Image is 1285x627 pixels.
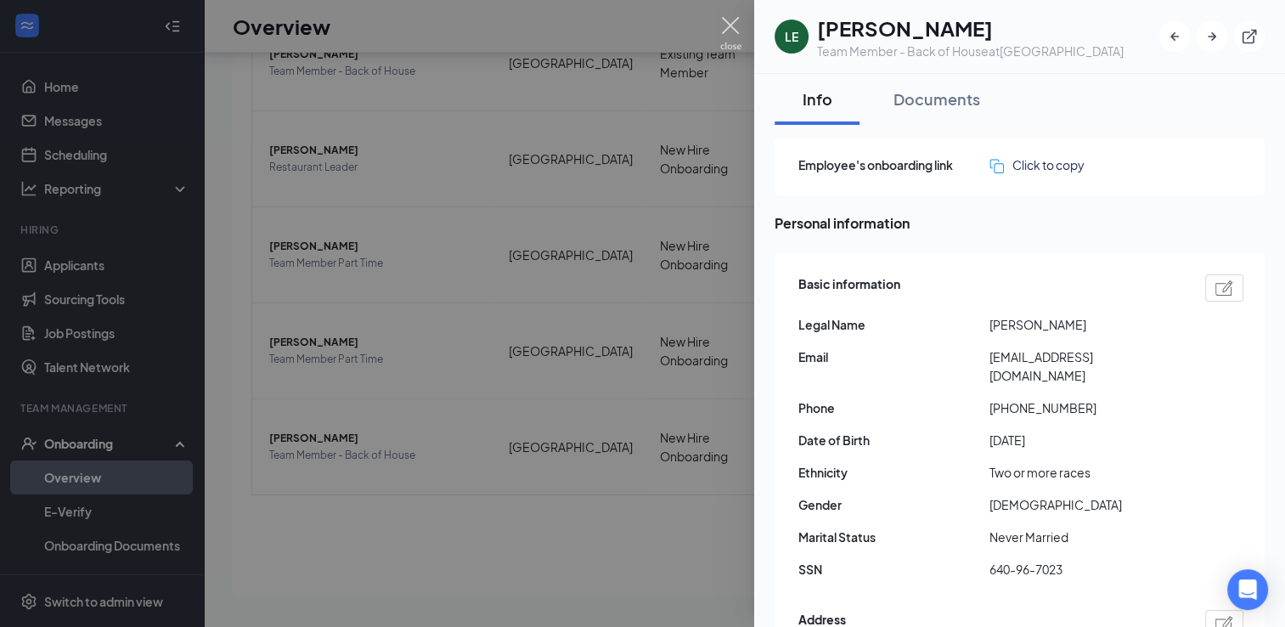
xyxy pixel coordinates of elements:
[798,155,989,174] span: Employee's onboarding link
[798,528,989,546] span: Marital Status
[1234,21,1265,52] button: ExternalLink
[989,155,1085,174] button: Click to copy
[989,528,1181,546] span: Never Married
[817,42,1124,59] div: Team Member - Back of House at [GEOGRAPHIC_DATA]
[798,431,989,449] span: Date of Birth
[798,274,900,302] span: Basic information
[893,88,980,110] div: Documents
[989,463,1181,482] span: Two or more races
[1166,28,1183,45] svg: ArrowLeftNew
[798,463,989,482] span: Ethnicity
[798,315,989,334] span: Legal Name
[989,560,1181,579] span: 640-96-7023
[798,347,989,366] span: Email
[1203,28,1220,45] svg: ArrowRight
[989,431,1181,449] span: [DATE]
[989,495,1181,514] span: [DEMOGRAPHIC_DATA]
[817,14,1124,42] h1: [PERSON_NAME]
[798,495,989,514] span: Gender
[989,347,1181,385] span: [EMAIL_ADDRESS][DOMAIN_NAME]
[989,315,1181,334] span: [PERSON_NAME]
[798,398,989,417] span: Phone
[1241,28,1258,45] svg: ExternalLink
[775,212,1265,234] span: Personal information
[792,88,843,110] div: Info
[1227,569,1268,610] div: Open Intercom Messenger
[1197,21,1227,52] button: ArrowRight
[798,560,989,579] span: SSN
[989,398,1181,417] span: [PHONE_NUMBER]
[1159,21,1190,52] button: ArrowLeftNew
[989,159,1004,173] img: click-to-copy.71757273a98fde459dfc.svg
[785,28,798,45] div: LE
